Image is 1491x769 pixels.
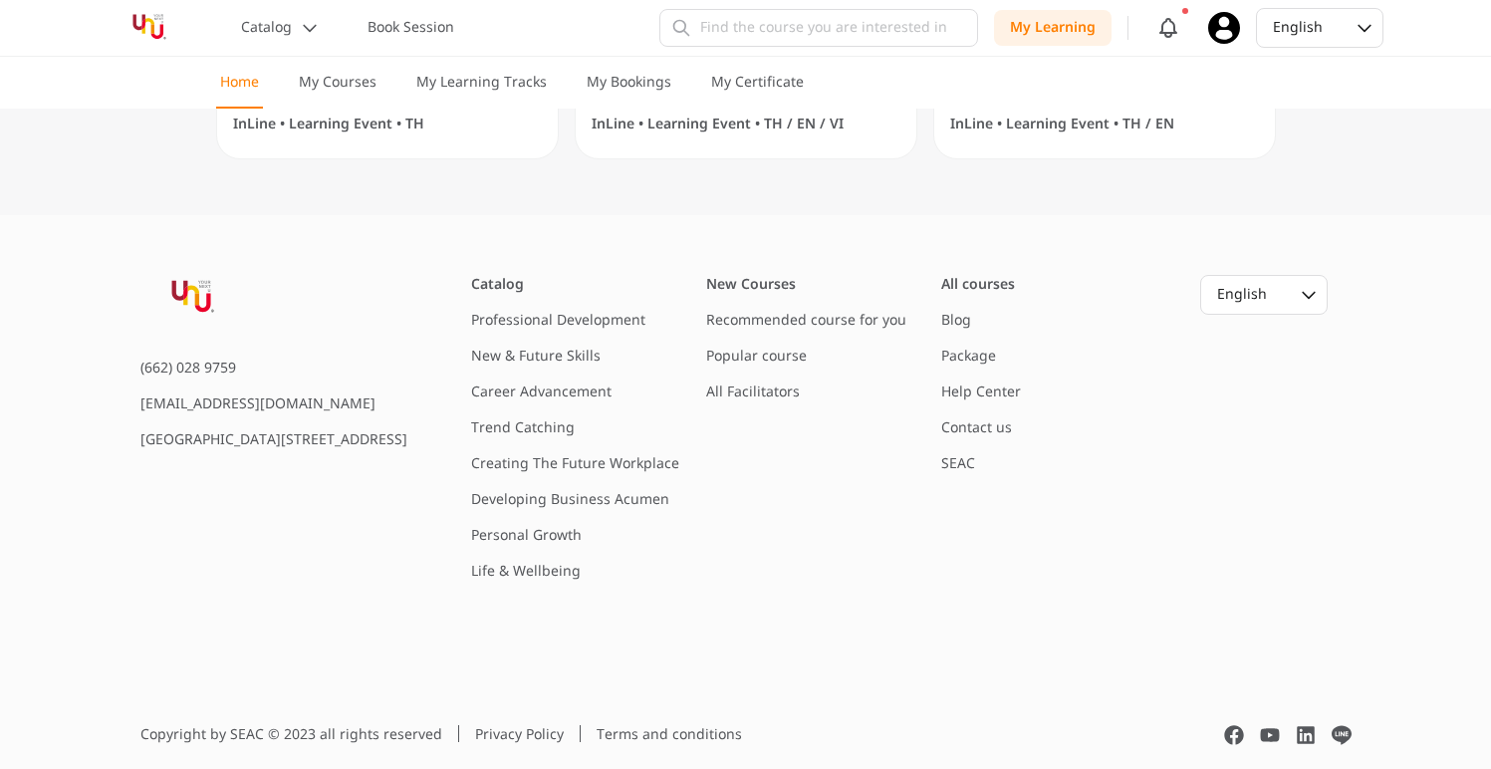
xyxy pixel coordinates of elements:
[1010,18,1096,38] p: My Learning
[471,310,645,331] a: Professional Development
[941,382,1021,402] a: Help Center
[471,489,669,510] a: Developing Business Acumen
[707,73,808,109] button: My Certificate
[109,10,189,46] img: YourNextU Logo
[140,725,442,745] span: Copyright by SEAC © 2023 all rights reserved
[941,274,1015,295] a: All courses
[706,346,807,367] a: Popular course
[299,73,376,93] p: My Courses
[241,18,292,38] p: Catalog
[941,346,996,367] a: Package
[471,346,601,367] a: New & Future Skills
[592,115,844,134] p: InLine • Learning Event • TH / EN / VI
[295,73,380,109] button: My Courses
[583,73,675,109] button: My Bookings
[471,417,575,438] a: Trend Catching
[233,115,424,134] p: InLine • Learning Event • TH
[471,561,581,582] a: Life & Wellbeing
[471,275,690,295] div: Catalog
[471,453,679,474] a: Creating The Future Workplace
[416,73,547,93] p: My Learning Tracks
[994,10,1112,46] button: My Learning
[1217,285,1274,305] div: English
[941,453,975,474] a: SEAC
[1273,18,1330,38] div: English
[471,525,582,546] a: Personal Growth
[597,725,742,745] a: Terms and conditions
[356,10,466,46] button: Book Session
[368,18,454,38] p: Book Session
[706,382,800,402] a: All Facilitators
[140,430,407,450] div: [GEOGRAPHIC_DATA][STREET_ADDRESS]
[140,359,407,379] div: (662) 028 9759
[140,275,244,321] img: YourNextU Logo
[587,73,671,93] p: My Bookings
[941,417,1012,438] a: Contact us
[220,73,259,93] p: Home
[711,73,804,93] p: My Certificate
[216,73,263,109] button: Home
[471,382,612,402] a: Career Advancement
[475,725,564,745] a: Privacy Policy
[412,73,551,109] button: My Learning Tracks
[941,310,971,331] a: Blog
[950,115,1174,134] p: InLine • Learning Event • TH / EN
[706,275,925,295] div: New Courses
[659,9,978,47] input: Find the course you are interested in
[706,310,906,331] a: Recommended course for you
[140,394,407,414] div: [EMAIL_ADDRESS][DOMAIN_NAME]
[229,10,332,46] button: Catalog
